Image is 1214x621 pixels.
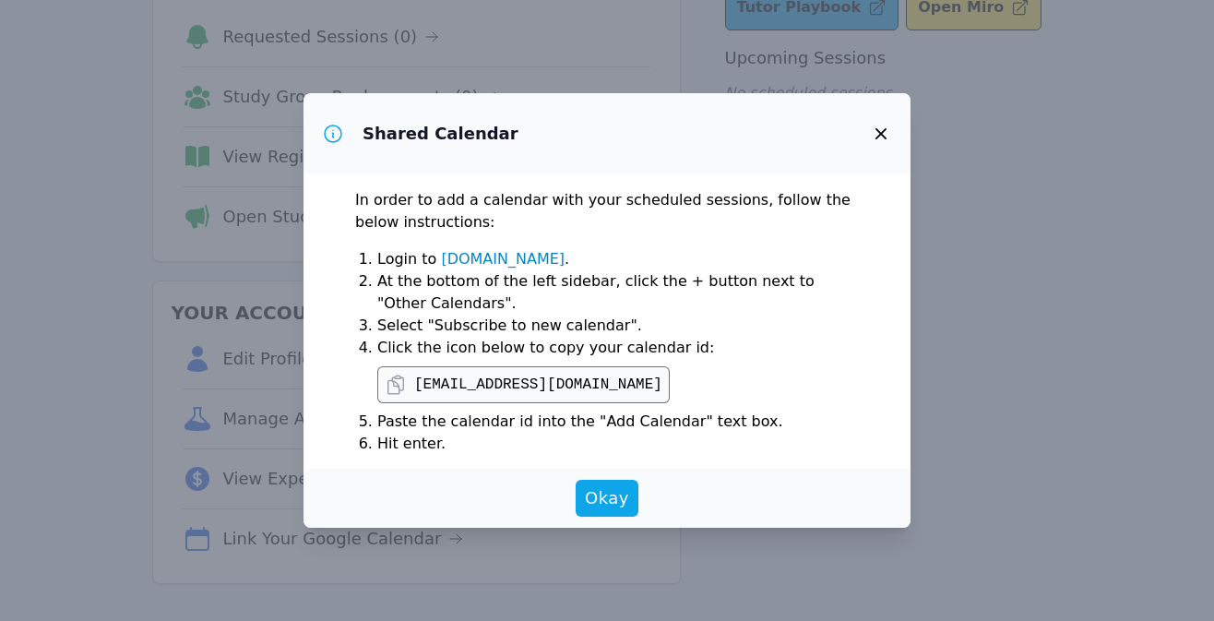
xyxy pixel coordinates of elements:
[355,189,859,233] p: In order to add a calendar with your scheduled sessions, follow the below instructions:
[377,411,859,433] li: Paste the calendar id into the "Add Calendar" text box.
[377,270,859,315] li: At the bottom of the left sidebar, click the + button next to "Other Calendars".
[576,480,638,517] button: Okay
[441,250,565,268] a: [DOMAIN_NAME]
[414,374,662,396] pre: [EMAIL_ADDRESS][DOMAIN_NAME]
[377,337,859,403] li: Click the icon below to copy your calendar id:
[377,433,859,455] li: Hit enter.
[585,485,629,511] span: Okay
[377,315,859,337] li: Select "Subscribe to new calendar".
[363,123,518,145] h3: Shared Calendar
[377,248,859,270] li: Login to .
